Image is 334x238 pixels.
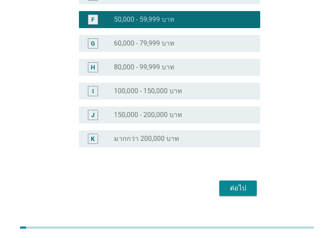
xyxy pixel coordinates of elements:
[114,87,182,95] label: 100,000 - 150,000 บาท
[91,110,95,119] div: J
[226,183,250,193] div: ต่อไป
[219,181,257,196] button: ต่อไป
[114,111,182,119] label: 150,000 - 200,000 บาท
[114,135,179,143] label: มากกว่า 200,000 บาท
[114,39,174,48] label: 60,000 - 79,999 บาท
[91,134,95,143] div: K
[91,63,95,72] div: H
[92,86,94,95] div: I
[91,39,95,48] div: G
[114,63,174,72] label: 80,000 - 99,999 บาท
[91,15,95,24] div: F
[114,15,174,24] label: 50,000 - 59,999 บาท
